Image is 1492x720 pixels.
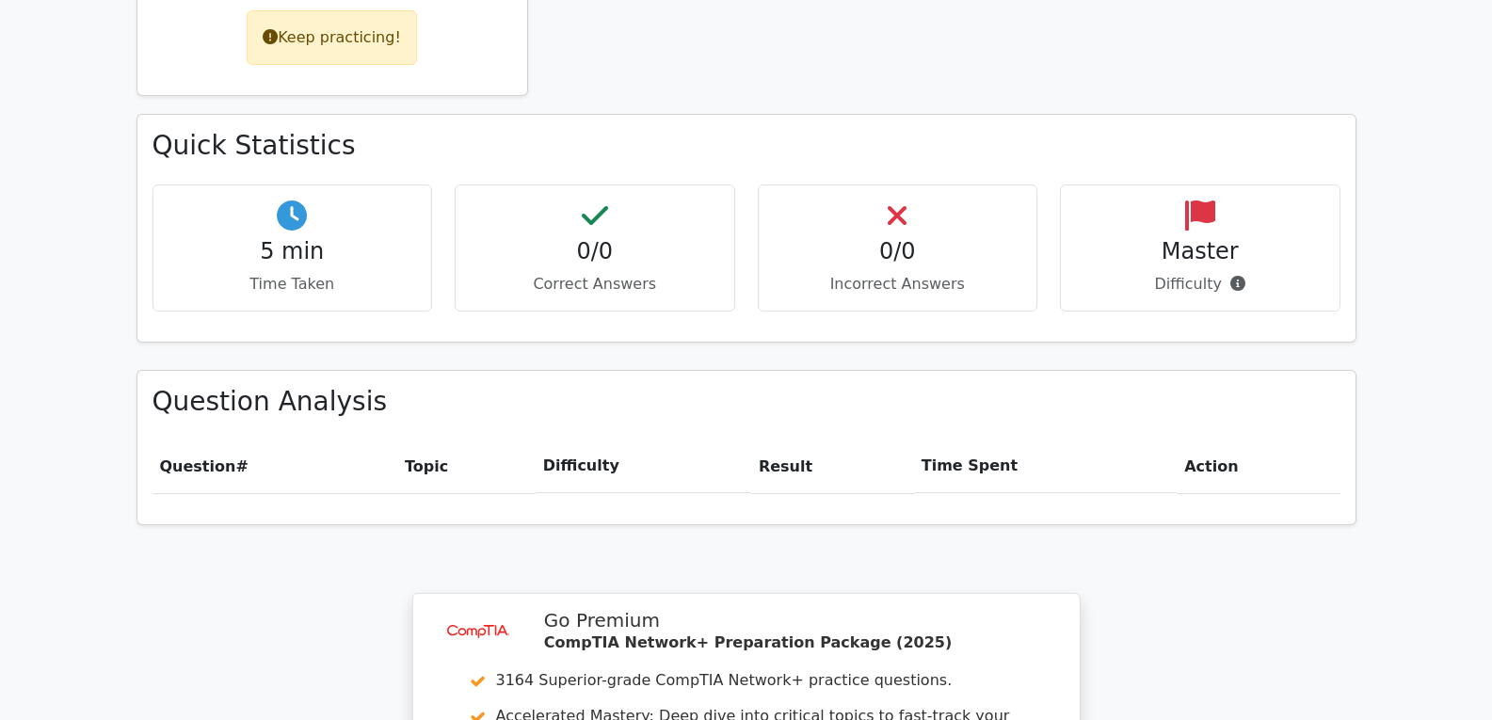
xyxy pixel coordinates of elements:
th: Result [751,440,914,493]
h4: 5 min [168,238,417,265]
p: Time Taken [168,273,417,296]
div: Keep practicing! [247,10,417,65]
h3: Question Analysis [152,386,1340,418]
th: Time Spent [914,440,1177,493]
h3: Quick Statistics [152,130,1340,162]
p: Correct Answers [471,273,719,296]
th: Topic [397,440,536,493]
h4: 0/0 [774,238,1022,265]
th: # [152,440,397,493]
h4: 0/0 [471,238,719,265]
th: Difficulty [536,440,751,493]
p: Difficulty [1076,273,1324,296]
span: Question [160,457,236,475]
p: Incorrect Answers [774,273,1022,296]
h4: Master [1076,238,1324,265]
th: Action [1177,440,1340,493]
